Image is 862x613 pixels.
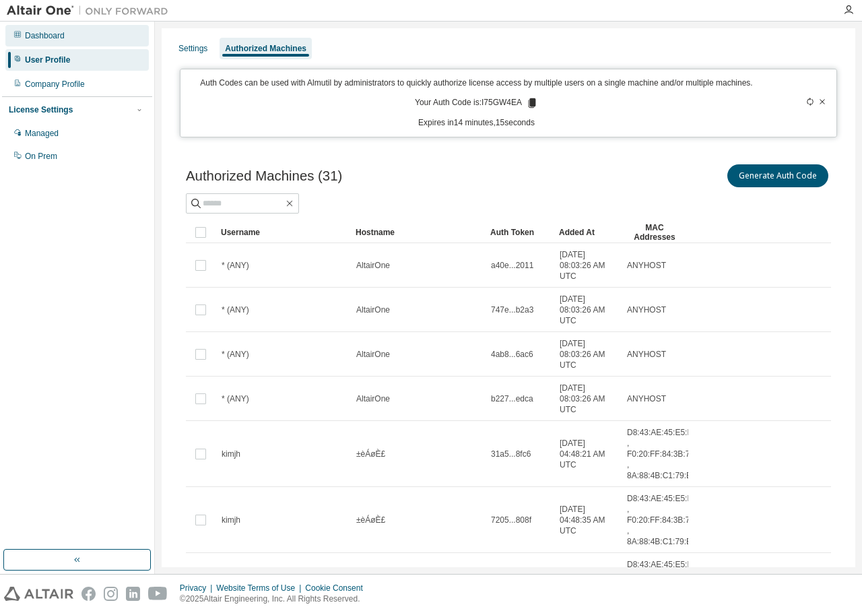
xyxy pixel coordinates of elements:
span: b227...edca [491,393,533,404]
img: altair_logo.svg [4,587,73,601]
span: [DATE] 04:48:35 AM UTC [560,504,615,536]
span: kimjh [222,515,240,525]
p: Auth Codes can be used with Almutil by administrators to quickly authorize license access by mult... [189,77,764,89]
span: * (ANY) [222,304,249,315]
span: ANYHOST [627,304,666,315]
span: AltairOne [356,304,390,315]
img: youtube.svg [148,587,168,601]
p: © 2025 Altair Engineering, Inc. All Rights Reserved. [180,593,371,605]
div: Added At [559,222,616,243]
p: Your Auth Code is: I75GW4EA [415,97,538,109]
span: 7205...808f [491,515,531,525]
button: Generate Auth Code [727,164,828,187]
span: [DATE] 08:03:26 AM UTC [560,338,615,370]
span: [DATE] 08:03:26 AM UTC [560,249,615,282]
img: Altair One [7,4,175,18]
span: [DATE] 08:03:26 AM UTC [560,294,615,326]
span: [DATE] 04:48:21 AM UTC [560,438,615,470]
div: Privacy [180,583,216,593]
span: ANYHOST [627,393,666,404]
p: Expires in 14 minutes, 15 seconds [189,117,764,129]
div: Authorized Machines [225,43,306,54]
div: License Settings [9,104,73,115]
div: User Profile [25,55,70,65]
img: linkedin.svg [126,587,140,601]
span: ±èÁøÈ£ [356,515,385,525]
span: D8:43:AE:45:E5:BD , F0:20:FF:84:3B:72 , 8A:88:4B:C1:79:E2 [627,493,698,547]
span: * (ANY) [222,260,249,271]
span: AltairOne [356,349,390,360]
div: Username [221,222,345,243]
span: * (ANY) [222,349,249,360]
span: AltairOne [356,260,390,271]
span: Authorized Machines (31) [186,168,342,184]
span: AltairOne [356,393,390,404]
span: D8:43:AE:45:E5:BD , F0:20:FF:84:3B:72 , 8A:88:4B:C1:79:E2 [627,559,698,613]
span: 747e...b2a3 [491,304,533,315]
div: MAC Addresses [626,222,683,243]
span: kimjh [222,449,240,459]
div: Website Terms of Use [216,583,305,593]
span: 4ab8...6ac6 [491,349,533,360]
div: Settings [178,43,207,54]
div: Managed [25,128,59,139]
span: ±èÁøÈ£ [356,449,385,459]
img: instagram.svg [104,587,118,601]
div: Hostname [356,222,479,243]
span: * (ANY) [222,393,249,404]
span: ANYHOST [627,260,666,271]
div: Dashboard [25,30,65,41]
span: a40e...2011 [491,260,533,271]
span: [DATE] 08:03:26 AM UTC [560,383,615,415]
span: ANYHOST [627,349,666,360]
span: 31a5...8fc6 [491,449,531,459]
div: Cookie Consent [305,583,370,593]
img: facebook.svg [81,587,96,601]
div: On Prem [25,151,57,162]
div: Company Profile [25,79,85,90]
span: D8:43:AE:45:E5:BD , F0:20:FF:84:3B:72 , 8A:88:4B:C1:79:E2 [627,427,698,481]
div: Auth Token [490,222,548,243]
